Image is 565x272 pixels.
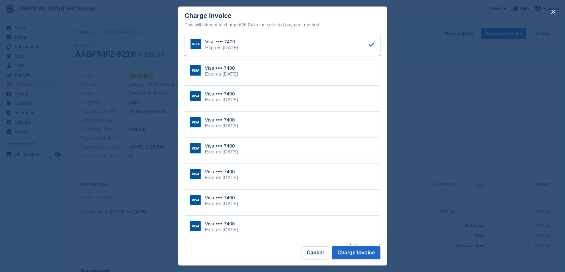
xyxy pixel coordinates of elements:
div: Charge Invoice [185,12,380,29]
img: Visa Logo [190,91,201,101]
a: Add a new card [349,243,380,249]
img: Visa Logo [190,117,201,127]
img: Visa Logo [190,221,201,231]
div: Expires [DATE] [205,201,238,207]
img: Visa Logo [190,195,201,205]
div: Expires [DATE] [205,175,238,180]
div: Expires [DATE] [205,71,238,77]
button: close [548,7,558,17]
div: Expires [DATE] [205,45,238,50]
div: Visa •••• 7400 [205,169,238,175]
div: Expires [DATE] [205,227,238,233]
button: Charge Invoice [332,246,380,259]
div: Visa •••• 7400 [205,117,238,123]
img: Visa Logo [191,39,201,49]
div: This will attempt to charge £26.04 to the selected payment method. [185,21,380,29]
img: Visa Logo [190,143,201,153]
div: Visa •••• 7400 [205,143,238,149]
div: Visa •••• 7400 [205,91,238,97]
img: Visa Logo [190,169,201,179]
div: Visa •••• 7400 [205,195,238,201]
div: Visa •••• 7400 [205,65,238,71]
div: Expires [DATE] [205,123,238,129]
div: Expires [DATE] [205,149,238,155]
img: Visa Logo [190,65,201,76]
div: Visa •••• 7400 [205,221,238,227]
button: Cancel [301,246,329,259]
div: Visa •••• 7400 [205,39,238,45]
div: Expires [DATE] [205,97,238,103]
